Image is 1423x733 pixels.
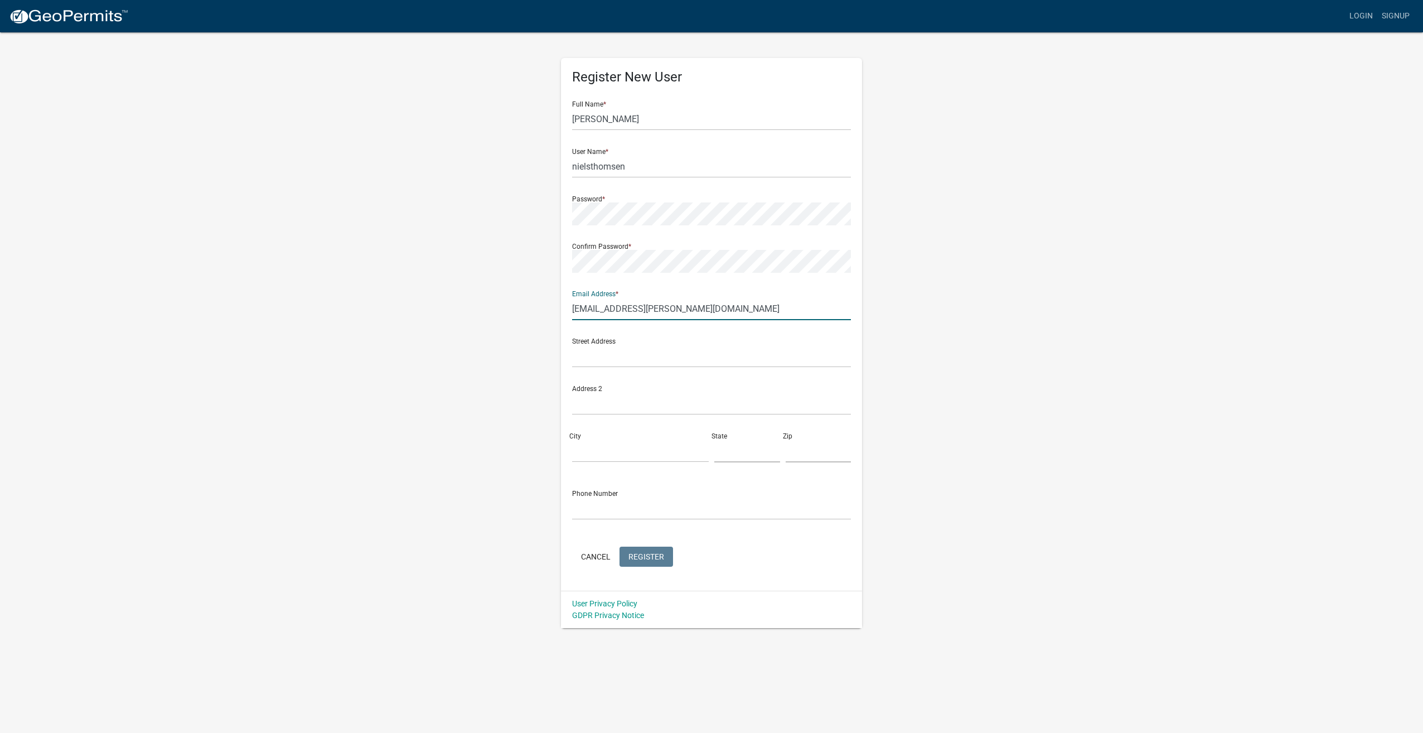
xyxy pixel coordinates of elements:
[572,611,644,620] a: GDPR Privacy Notice
[572,547,619,567] button: Cancel
[628,552,664,561] span: Register
[1377,6,1414,27] a: Signup
[572,599,637,608] a: User Privacy Policy
[619,547,673,567] button: Register
[1345,6,1377,27] a: Login
[572,69,851,85] h5: Register New User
